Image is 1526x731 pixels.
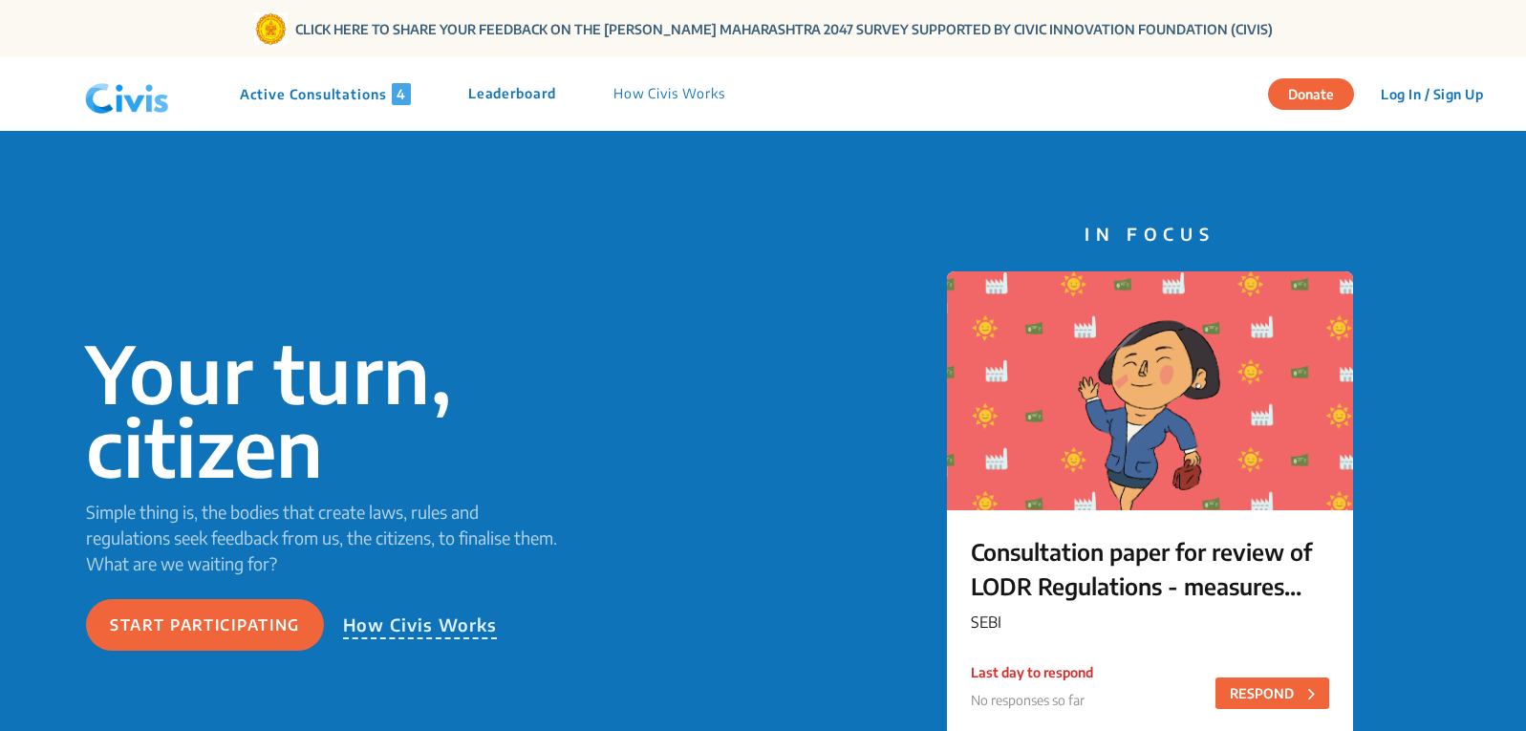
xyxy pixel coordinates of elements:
[1268,78,1354,110] button: Donate
[947,221,1353,247] p: IN FOCUS
[971,692,1085,708] span: No responses so far
[971,611,1329,634] p: SEBI
[86,499,560,576] p: Simple thing is, the bodies that create laws, rules and regulations seek feedback from us, the ci...
[86,336,560,484] p: Your turn, citizen
[1368,79,1495,109] button: Log In / Sign Up
[1215,677,1329,709] button: RESPOND
[295,19,1273,39] a: CLICK HERE TO SHARE YOUR FEEDBACK ON THE [PERSON_NAME] MAHARASHTRA 2047 SURVEY SUPPORTED BY CIVIC...
[240,83,411,105] p: Active Consultations
[77,66,177,123] img: navlogo.png
[254,12,288,46] img: Gom Logo
[971,534,1329,603] p: Consultation paper for review of LODR Regulations - measures towards Ease of Doing Business
[468,83,556,105] p: Leaderboard
[1268,83,1368,102] a: Donate
[392,83,411,105] span: 4
[343,612,498,639] p: How Civis Works
[971,662,1093,682] p: Last day to respond
[86,599,324,651] button: Start participating
[613,83,725,105] p: How Civis Works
